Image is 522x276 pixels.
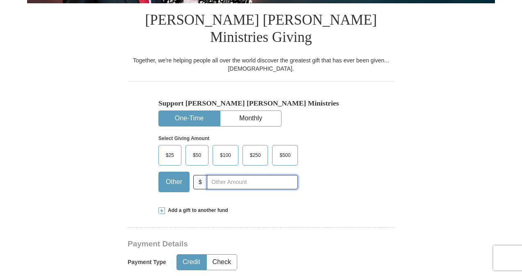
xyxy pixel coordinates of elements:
[165,207,228,214] span: Add a gift to another fund
[193,175,207,189] span: $
[128,56,394,73] div: Together, we're helping people all over the world discover the greatest gift that has ever been g...
[207,175,298,189] input: Other Amount
[177,255,206,270] button: Credit
[158,99,364,108] h5: Support [PERSON_NAME] [PERSON_NAME] Ministries
[216,149,235,161] span: $100
[220,111,281,126] button: Monthly
[128,3,394,56] h1: [PERSON_NAME] [PERSON_NAME] Ministries Giving
[158,136,209,141] strong: Select Giving Amount
[162,176,186,188] span: Other
[128,239,337,249] h3: Payment Details
[159,111,220,126] button: One-Time
[128,259,166,266] h5: Payment Type
[246,149,265,161] span: $250
[162,149,178,161] span: $25
[189,149,205,161] span: $50
[207,255,237,270] button: Check
[275,149,295,161] span: $500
